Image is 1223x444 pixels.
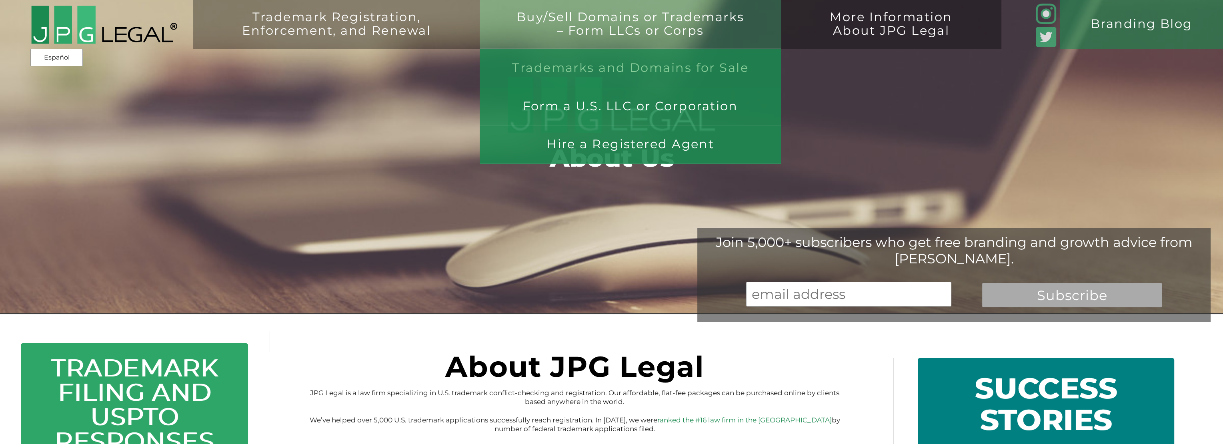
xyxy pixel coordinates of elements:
a: Buy/Sell Domains or Trademarks– Form LLCs or Corps [480,10,781,59]
a: Trademarks and Domains for Sale [480,49,781,87]
p: JPG Legal is a law firm specializing in U.S. trademark conflict-checking and registration. Our af... [306,388,844,406]
a: ranked the #16 law firm in the [GEOGRAPHIC_DATA] [657,416,832,424]
a: Hire a Registered Agent [480,125,781,164]
a: Form a U.S. LLC or Corporation [480,87,781,125]
img: Twitter_Social_Icon_Rounded_Square_Color-mid-green3-90.png [1036,27,1056,47]
h1: SUCCESS STORIES [930,370,1162,438]
div: Join 5,000+ subscribers who get free branding and growth advice from [PERSON_NAME]. [697,234,1211,267]
h1: About JPG Legal [306,358,844,379]
a: Español [33,50,80,65]
input: email address [746,282,952,306]
img: 2016-logo-black-letters-3-r.png [30,5,177,45]
input: Subscribe [982,283,1162,307]
img: glyph-logo_May2016-green3-90.png [1036,4,1056,24]
a: More InformationAbout JPG Legal [793,10,989,59]
a: Trademark Registration,Enforcement, and Renewal [206,10,468,59]
p: We’ve helped over 5,000 U.S. trademark applications successfully reach registration. In [DATE], w... [306,416,844,433]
